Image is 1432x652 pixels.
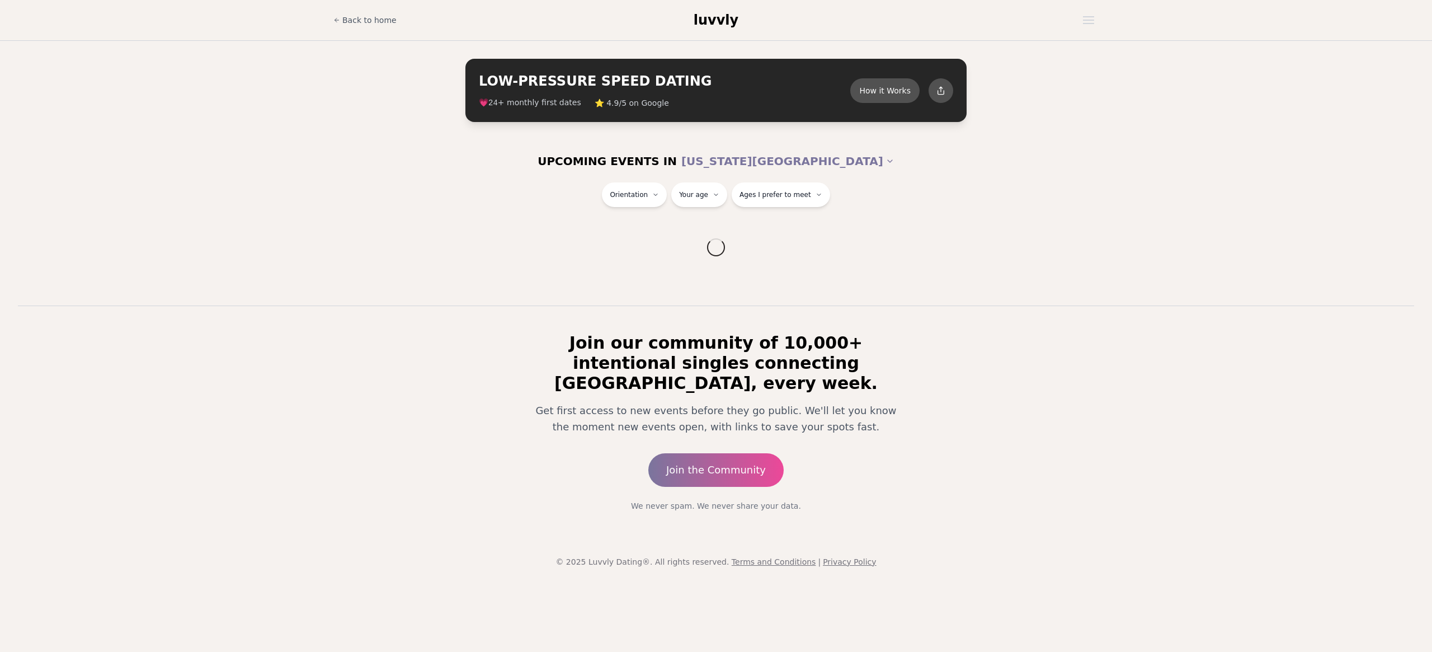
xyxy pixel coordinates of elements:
button: Open menu [1078,12,1099,29]
h2: Join our community of 10,000+ intentional singles connecting [GEOGRAPHIC_DATA], every week. [519,333,913,393]
p: Get first access to new events before they go public. We'll let you know the moment new events op... [528,402,904,435]
h2: LOW-PRESSURE SPEED DATING [479,72,850,90]
span: Back to home [342,15,397,26]
span: luvvly [694,12,738,28]
p: © 2025 Luvvly Dating®. All rights reserved. [9,556,1423,567]
span: 24 [488,98,498,107]
span: Orientation [610,190,648,199]
span: 💗 + monthly first dates [479,97,581,109]
button: Orientation [602,182,667,207]
a: Back to home [333,9,397,31]
button: Your age [671,182,727,207]
button: [US_STATE][GEOGRAPHIC_DATA] [681,149,894,173]
button: How it Works [850,78,920,103]
span: Your age [679,190,708,199]
a: Privacy Policy [823,557,876,566]
span: UPCOMING EVENTS IN [538,153,677,169]
p: We never spam. We never share your data. [519,500,913,512]
span: ⭐ 4.9/5 on Google [595,97,669,109]
a: luvvly [694,11,738,29]
span: Ages I prefer to meet [739,190,811,199]
a: Join the Community [648,453,784,487]
span: | [818,557,821,566]
button: Ages I prefer to meet [732,182,830,207]
a: Terms and Conditions [732,557,816,566]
